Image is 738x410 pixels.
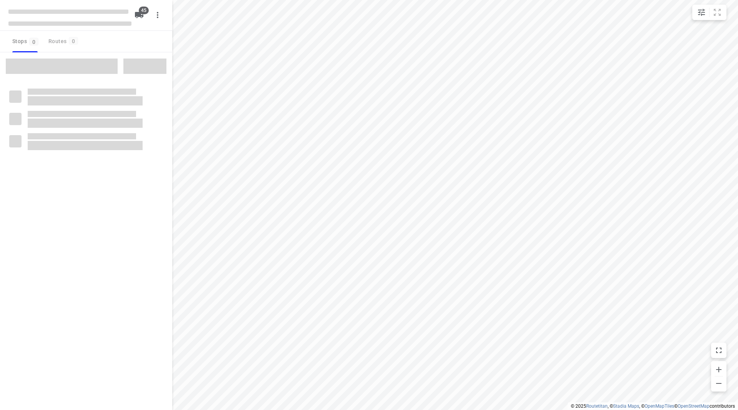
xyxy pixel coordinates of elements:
a: Stadia Maps [613,403,639,409]
div: small contained button group [692,5,726,20]
button: Map settings [694,5,709,20]
li: © 2025 , © , © © contributors [571,403,735,409]
a: OpenMapTiles [645,403,674,409]
a: OpenStreetMap [678,403,710,409]
a: Routetitan [586,403,608,409]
